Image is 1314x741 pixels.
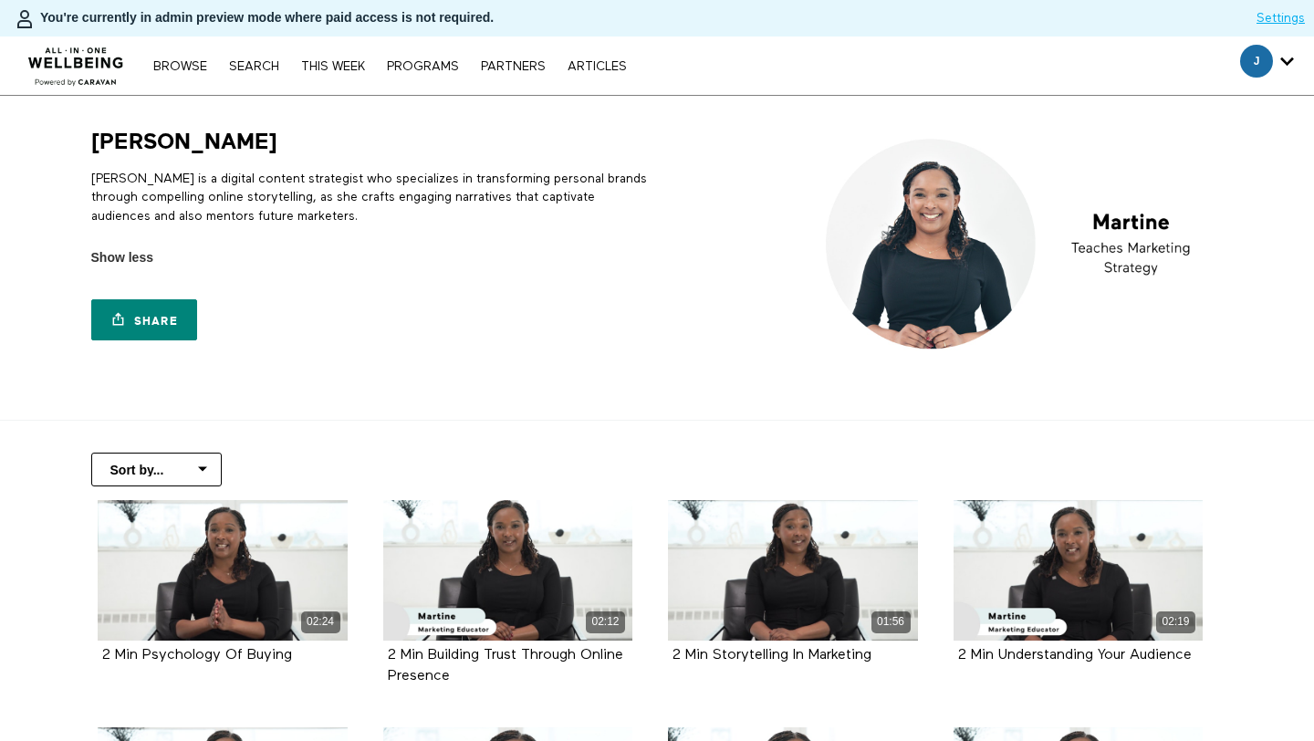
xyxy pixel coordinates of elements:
[292,60,374,73] a: THIS WEEK
[586,611,625,632] div: 02:12
[871,611,911,632] div: 01:56
[98,500,348,641] a: 2 Min Psychology Of Buying 02:24
[301,611,340,632] div: 02:24
[1156,611,1195,632] div: 02:19
[91,128,277,156] h1: [PERSON_NAME]
[378,60,468,73] a: PROGRAMS
[472,60,555,73] a: PARTNERS
[21,34,131,89] img: CARAVAN
[1226,37,1308,95] div: Secondary
[102,648,292,663] strong: 2 Min Psychology Of Buying
[958,648,1192,663] strong: 2 Min Understanding Your Audience
[810,128,1224,360] img: Martine
[388,648,623,683] a: 2 Min Building Trust Through Online Presence
[91,170,651,225] p: [PERSON_NAME] is a digital content strategist who specializes in transforming personal brands thr...
[102,648,292,662] a: 2 Min Psychology Of Buying
[558,60,636,73] a: ARTICLES
[668,500,918,641] a: 2 Min Storytelling In Marketing 01:56
[144,60,216,73] a: Browse
[673,648,871,663] strong: 2 Min Storytelling In Marketing
[383,500,633,641] a: 2 Min Building Trust Through Online Presence 02:12
[958,648,1192,662] a: 2 Min Understanding Your Audience
[14,8,36,30] img: person-bdfc0eaa9744423c596e6e1c01710c89950b1dff7c83b5d61d716cfd8139584f.svg
[144,57,635,75] nav: Primary
[91,248,153,267] span: Show less
[388,648,623,684] strong: 2 Min Building Trust Through Online Presence
[91,299,197,340] a: Share
[220,60,288,73] a: Search
[954,500,1204,641] a: 2 Min Understanding Your Audience 02:19
[673,648,871,662] a: 2 Min Storytelling In Marketing
[1257,9,1305,27] a: Settings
